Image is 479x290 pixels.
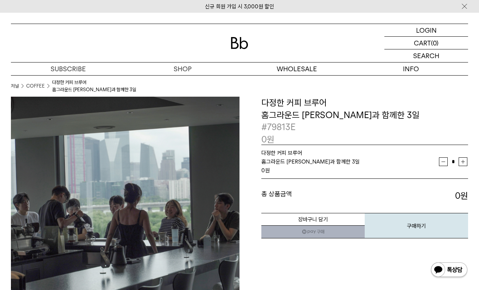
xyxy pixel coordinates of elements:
[261,150,360,165] span: 다정한 커피 브루어 홈그라운드 [PERSON_NAME]과 함께한 3일
[354,63,468,75] p: INFO
[261,133,274,146] p: 0
[431,37,439,49] p: (0)
[261,190,365,202] dt: 총 상품금액
[384,37,468,49] a: CART (0)
[267,134,274,145] span: 원
[231,37,248,49] img: 로고
[261,97,468,121] h3: 다정한 커피 브루어 홈그라운드 [PERSON_NAME]과 함께한 3일
[413,49,439,62] p: SEARCH
[439,157,448,166] button: 감소
[205,3,274,10] a: 신규 회원 가입 시 3,000원 할인
[261,225,365,238] a: 새창
[430,262,468,279] img: 카카오톡 채널 1:1 채팅 버튼
[365,213,468,238] button: 구매하기
[26,82,45,90] a: COFFEE
[455,190,468,201] strong: 0
[261,167,265,174] strong: 0
[460,190,468,201] b: 원
[261,213,365,226] button: 장바구니 담기
[239,63,354,75] p: WHOLESALE
[414,37,431,49] p: CART
[261,166,439,175] div: 원
[384,24,468,37] a: LOGIN
[261,121,468,133] p: #79813E
[11,63,125,75] a: SUBSCRIBE
[459,157,467,166] button: 증가
[52,79,136,93] li: 다정한 커피 브루어 홈그라운드 [PERSON_NAME]과 함께한 3일
[11,82,19,90] a: 저널
[416,24,437,36] p: LOGIN
[125,63,239,75] a: SHOP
